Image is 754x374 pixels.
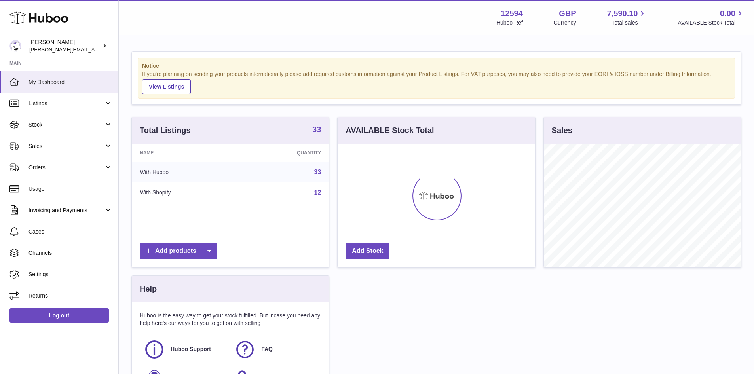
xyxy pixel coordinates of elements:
span: My Dashboard [28,78,112,86]
span: Stock [28,121,104,129]
th: Quantity [238,144,329,162]
span: Cases [28,228,112,235]
span: Total sales [612,19,647,27]
a: Log out [9,308,109,323]
td: With Shopify [132,182,238,203]
h3: AVAILABLE Stock Total [346,125,434,136]
a: Huboo Support [144,339,226,360]
span: Settings [28,271,112,278]
span: 7,590.10 [607,8,638,19]
strong: 12594 [501,8,523,19]
a: Add products [140,243,217,259]
strong: 33 [312,125,321,133]
span: 0.00 [720,8,735,19]
a: FAQ [234,339,317,360]
div: Currency [554,19,576,27]
a: Add Stock [346,243,389,259]
strong: GBP [559,8,576,19]
span: AVAILABLE Stock Total [678,19,745,27]
h3: Help [140,284,157,294]
span: Returns [28,292,112,300]
p: Huboo is the easy way to get your stock fulfilled. But incase you need any help here's our ways f... [140,312,321,327]
span: Sales [28,142,104,150]
a: 33 [312,125,321,135]
div: [PERSON_NAME] [29,38,101,53]
strong: Notice [142,62,731,70]
a: 0.00 AVAILABLE Stock Total [678,8,745,27]
th: Name [132,144,238,162]
h3: Sales [552,125,572,136]
td: With Huboo [132,162,238,182]
span: [PERSON_NAME][EMAIL_ADDRESS][DOMAIN_NAME] [29,46,159,53]
span: Orders [28,164,104,171]
a: 12 [314,189,321,196]
a: 7,590.10 Total sales [607,8,647,27]
img: owen@wearemakewaves.com [9,40,21,52]
div: If you're planning on sending your products internationally please add required customs informati... [142,70,731,94]
span: Huboo Support [171,346,211,353]
span: Usage [28,185,112,193]
span: Invoicing and Payments [28,207,104,214]
a: 33 [314,169,321,175]
a: View Listings [142,79,191,94]
span: FAQ [261,346,273,353]
div: Huboo Ref [496,19,523,27]
span: Listings [28,100,104,107]
h3: Total Listings [140,125,191,136]
span: Channels [28,249,112,257]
